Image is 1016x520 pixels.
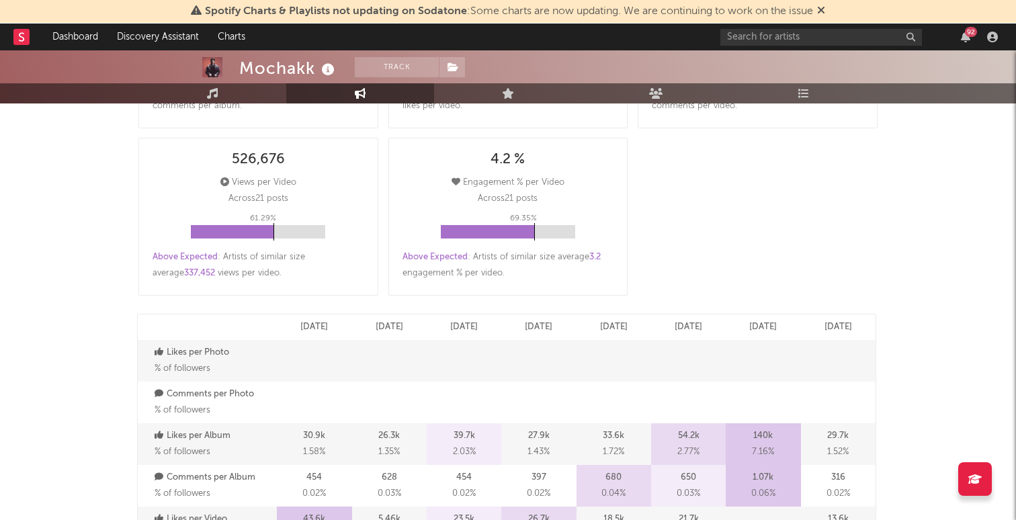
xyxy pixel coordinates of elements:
[355,57,439,77] button: Track
[155,428,273,444] p: Likes per Album
[155,345,273,361] p: Likes per Photo
[450,319,478,335] p: [DATE]
[589,253,601,261] span: 3.2
[532,470,546,486] p: 397
[155,406,210,415] span: % of followers
[155,489,210,498] span: % of followers
[827,486,850,502] span: 0.02 %
[382,470,397,486] p: 628
[527,486,550,502] span: 0.02 %
[678,428,700,444] p: 54.2k
[817,6,825,17] span: Dismiss
[677,486,700,502] span: 0.03 %
[525,319,552,335] p: [DATE]
[403,253,468,261] span: Above Expected
[510,210,537,226] p: 69.35 %
[749,319,777,335] p: [DATE]
[720,29,922,46] input: Search for artists
[208,24,255,50] a: Charts
[677,444,700,460] span: 2.77 %
[303,428,325,444] p: 30.9k
[153,249,364,281] div: : Artists of similar size average views per video .
[965,27,977,37] div: 92
[454,428,475,444] p: 39.7k
[155,470,273,486] p: Comments per Album
[155,364,210,373] span: % of followers
[752,444,774,460] span: 7.16 %
[827,428,849,444] p: 29.7k
[528,428,550,444] p: 27.9k
[824,319,852,335] p: [DATE]
[378,486,401,502] span: 0.03 %
[601,486,626,502] span: 0.04 %
[228,191,288,207] p: Across 21 posts
[831,470,845,486] p: 316
[452,486,476,502] span: 0.02 %
[232,152,285,168] div: 526,676
[239,57,338,79] div: Mochakk
[681,470,696,486] p: 650
[603,444,624,460] span: 1.72 %
[605,470,622,486] p: 680
[961,32,970,42] button: 92
[378,428,400,444] p: 26.3k
[675,319,702,335] p: [DATE]
[302,486,326,502] span: 0.02 %
[184,269,215,277] span: 337,452
[378,444,400,460] span: 1.35 %
[453,444,476,460] span: 2.03 %
[753,470,773,486] p: 1.07k
[478,191,538,207] p: Across 21 posts
[753,428,773,444] p: 140k
[403,249,614,281] div: : Artists of similar size average engagement % per video .
[43,24,108,50] a: Dashboard
[205,6,813,17] span: : Some charts are now updating. We are continuing to work on the issue
[456,470,472,486] p: 454
[306,470,322,486] p: 454
[527,444,550,460] span: 1.43 %
[155,386,273,402] p: Comments per Photo
[376,319,403,335] p: [DATE]
[250,210,276,226] p: 61.29 %
[827,444,849,460] span: 1.52 %
[205,6,467,17] span: Spotify Charts & Playlists not updating on Sodatone
[303,444,325,460] span: 1.58 %
[220,175,296,191] div: Views per Video
[751,486,775,502] span: 0.06 %
[491,152,525,168] div: 4.2 %
[603,428,624,444] p: 33.6k
[153,253,218,261] span: Above Expected
[600,319,628,335] p: [DATE]
[452,175,564,191] div: Engagement % per Video
[155,447,210,456] span: % of followers
[300,319,328,335] p: [DATE]
[108,24,208,50] a: Discovery Assistant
